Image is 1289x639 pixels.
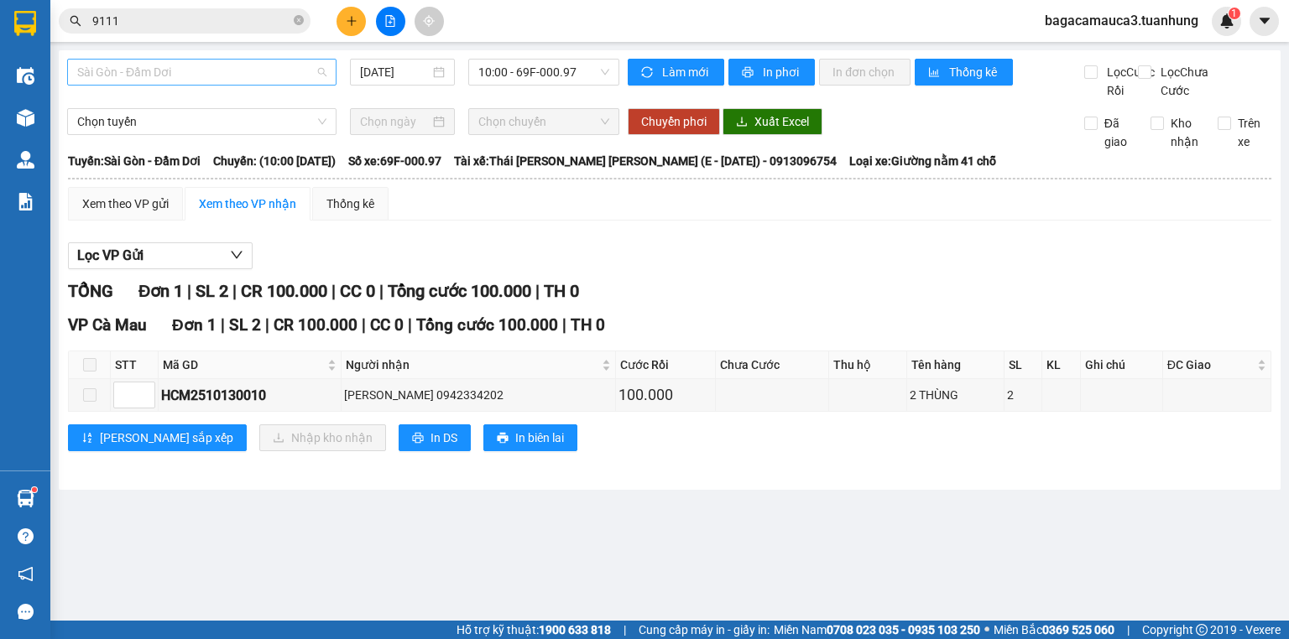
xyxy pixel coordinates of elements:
button: sort-ascending[PERSON_NAME] sắp xếp [68,424,247,451]
button: bar-chartThống kê [915,59,1013,86]
button: printerIn biên lai [483,424,577,451]
img: warehouse-icon [17,490,34,507]
th: Chưa Cước [716,351,830,379]
span: Chọn chuyến [478,109,610,134]
span: message [18,604,34,620]
img: solution-icon [17,193,34,210]
span: | [265,315,269,335]
button: printerIn DS [399,424,471,451]
span: 1 [1231,8,1237,19]
span: | [408,315,412,335]
span: Thống kê [949,63,999,81]
strong: -Khi thất lạc, mất mát hàng hóa của quý khách, công ty sẽ chịu trách nhiệm bồi thường gấp 10 lần ... [8,81,510,92]
sup: 1 [1229,8,1240,19]
span: Loại xe: Giường nằm 41 chỗ [849,152,996,170]
span: close-circle [294,13,304,29]
img: warehouse-icon [17,151,34,169]
input: Chọn ngày [360,112,429,131]
span: SL 2 [229,315,261,335]
span: Chuyến: (10:00 [DATE]) [213,152,336,170]
button: In đơn chọn [819,59,911,86]
span: | [331,281,336,301]
div: HCM2510130010 [161,385,338,406]
button: Lọc VP Gửi [68,242,253,269]
sup: 1 [32,487,37,492]
span: | [232,281,237,301]
button: syncLàm mới [628,59,724,86]
td: HCM2510130010 [159,379,342,412]
span: Miền Nam [774,621,980,639]
span: down [230,248,243,262]
span: | [221,315,225,335]
strong: -Phiếu này chỉ có giá trị 5 ngày tính từ ngày ngày gửi [8,56,236,68]
div: [PERSON_NAME] 0942334202 [344,386,612,404]
span: Lọc VP Gửi [77,245,144,266]
span: notification [18,566,34,582]
span: Miền Bắc [994,621,1114,639]
div: 100.000 [618,383,712,407]
span: | [187,281,191,301]
span: caret-down [1257,13,1272,29]
span: | [362,315,366,335]
strong: 1900 633 818 [539,623,611,636]
span: bagacamauca3.tuanhung [1031,10,1212,31]
button: caret-down [1250,7,1279,36]
span: CR 100.000 [241,281,327,301]
span: TỔNG [68,281,113,301]
span: CR 100.000 [274,315,357,335]
img: warehouse-icon [17,109,34,127]
span: ĐC Giao [1167,356,1254,374]
span: Mã GD [163,356,324,374]
span: question-circle [18,528,34,544]
span: SL 2 [196,281,228,301]
span: Chọn tuyến [77,109,326,134]
span: plus [346,15,357,27]
span: Xuất Excel [754,112,809,131]
span: printer [412,432,424,445]
span: sync [641,66,655,80]
span: Làm mới [662,63,711,81]
th: Cước Rồi [616,351,716,379]
button: printerIn phơi [728,59,815,86]
span: Đã giao [1098,114,1139,151]
button: file-add [376,7,405,36]
span: | [379,281,384,301]
span: | [562,315,566,335]
span: CC 0 [370,315,404,335]
span: bar-chart [928,66,942,80]
span: VP Cà Mau [68,315,147,335]
img: warehouse-icon [17,67,34,85]
th: Ghi chú [1081,351,1163,379]
span: Tổng cước 100.000 [388,281,531,301]
th: STT [111,351,159,379]
strong: 0708 023 035 - 0935 103 250 [827,623,980,636]
button: downloadXuất Excel [723,108,822,135]
th: Tên hàng [907,351,1005,379]
span: sort-ascending [81,432,93,445]
span: Cung cấp máy in - giấy in: [639,621,770,639]
span: close-circle [294,15,304,25]
span: Số xe: 69F-000.97 [348,152,441,170]
b: Tuyến: Sài Gòn - Đầm Dơi [68,154,201,168]
th: KL [1042,351,1081,379]
input: Tìm tên, số ĐT hoặc mã đơn [92,12,290,30]
span: Đơn 1 [138,281,183,301]
div: 2 THÙNG [910,386,1001,404]
button: Chuyển phơi [628,108,720,135]
span: aim [423,15,435,27]
span: Lọc Cước Rồi [1100,63,1157,100]
span: | [624,621,626,639]
span: copyright [1196,624,1208,636]
span: ⚪️ [984,626,989,633]
span: Tổng cước 100.000 [416,315,558,335]
span: file-add [384,15,396,27]
span: | [535,281,540,301]
strong: 0369 525 060 [1042,623,1114,636]
th: SL [1005,351,1042,379]
span: Sài Gòn - Đầm Dơi [77,60,326,85]
span: search [70,15,81,27]
span: Đơn 1 [172,315,217,335]
img: icon-new-feature [1219,13,1234,29]
span: In phơi [763,63,801,81]
span: Hỗ trợ kỹ thuật: [457,621,611,639]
